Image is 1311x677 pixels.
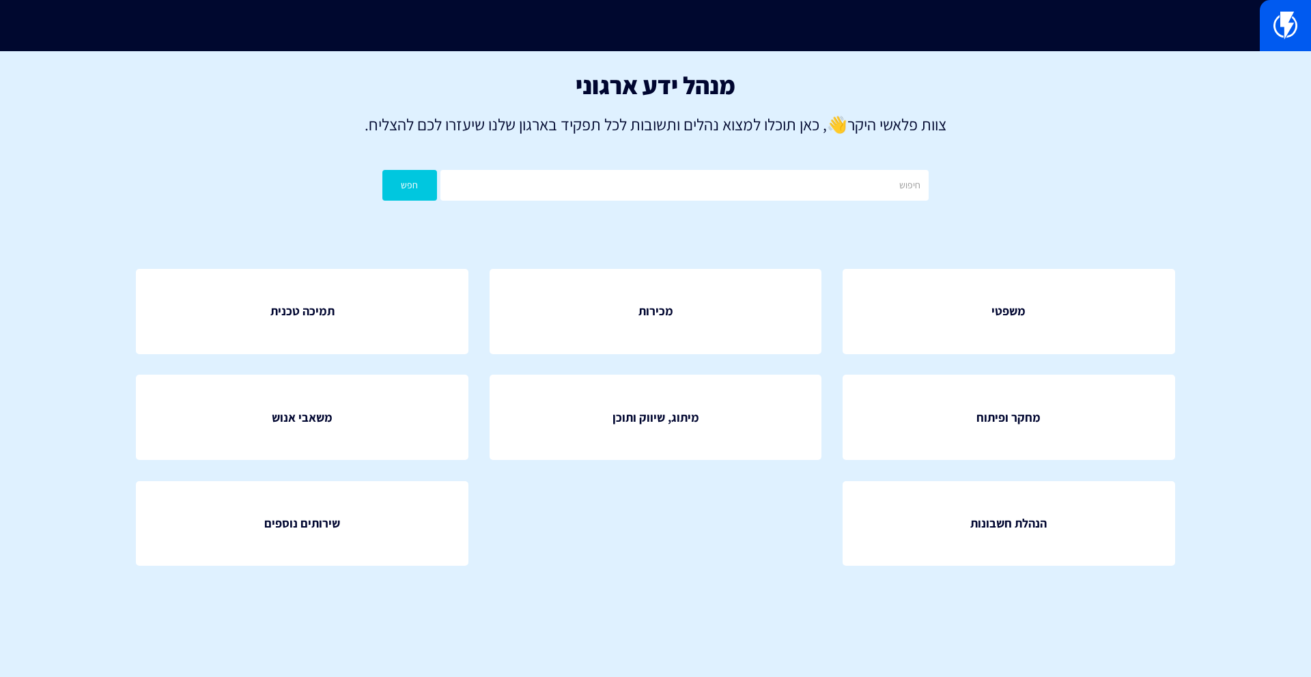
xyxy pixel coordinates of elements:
[136,375,468,460] a: משאבי אנוש
[976,409,1041,427] span: מחקר ופיתוח
[490,375,822,460] a: מיתוג, שיווק ותוכן
[612,409,699,427] span: מיתוג, שיווק ותוכן
[136,269,468,354] a: תמיכה טכנית
[638,302,673,320] span: מכירות
[970,515,1047,532] span: הנהלת חשבונות
[264,515,340,532] span: שירותים נוספים
[843,481,1175,566] a: הנהלת חשבונות
[270,302,335,320] span: תמיכה טכנית
[382,170,437,201] button: חפש
[991,302,1026,320] span: משפטי
[843,375,1175,460] a: מחקר ופיתוח
[490,269,822,354] a: מכירות
[440,170,929,201] input: חיפוש
[272,409,333,427] span: משאבי אנוש
[136,481,468,566] a: שירותים נוספים
[827,113,847,135] strong: 👋
[843,269,1175,354] a: משפטי
[20,72,1291,99] h1: מנהל ידע ארגוני
[20,113,1291,136] p: צוות פלאשי היקר , כאן תוכלו למצוא נהלים ותשובות לכל תפקיד בארגון שלנו שיעזרו לכם להצליח.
